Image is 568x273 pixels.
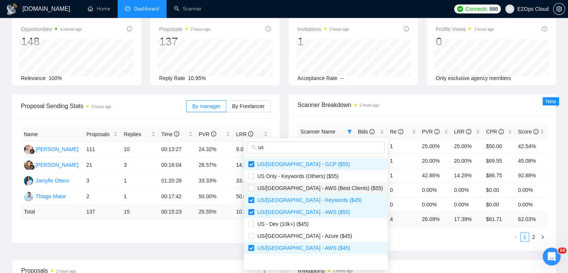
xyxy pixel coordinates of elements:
td: 1 [387,153,419,168]
td: 17.39 % [451,212,483,226]
div: 137 [159,34,210,49]
td: 33.33% [196,173,233,189]
span: Opportunities [21,25,82,34]
time: 2 hours ago [474,27,494,31]
span: US - Dev (10k+) ($45) [254,221,308,227]
span: US/[GEOGRAPHIC_DATA] - AWS (Best Clients) ($55) [254,185,383,191]
button: setting [553,3,565,15]
div: Thiago Maior [35,192,66,200]
td: 25.55 % [196,205,233,219]
td: 0.00% [419,197,451,212]
span: -- [340,75,344,81]
td: $ 61.71 [483,212,515,226]
span: info-circle [533,129,538,134]
li: Next Page [538,233,547,242]
span: Profile Views [436,25,494,34]
td: $0.00 [483,197,515,212]
td: 0 [387,197,419,212]
td: 4 [387,212,419,226]
td: 33.33% [233,173,270,189]
span: info-circle [398,129,403,134]
td: 00:15:23 [158,205,196,219]
td: 50.00% [233,189,270,205]
img: AJ [24,145,33,154]
div: Jamylle Ottero [35,177,69,185]
span: US/[GEOGRAPHIC_DATA] - AWS ($45) [254,245,350,251]
span: PVR [422,129,440,135]
span: Score [518,129,538,135]
span: LRR [454,129,471,135]
span: US/[GEOGRAPHIC_DATA] - Azure ($45) [254,233,352,239]
time: 2 hours ago [91,105,111,109]
td: 3 [121,157,158,173]
td: 10 [121,142,158,157]
td: 00:16:04 [158,157,196,173]
span: US/[GEOGRAPHIC_DATA] - Keywords ($45) [254,197,362,203]
td: 0.00% [515,182,547,197]
div: [PERSON_NAME] [35,145,78,153]
span: info-circle [211,131,216,136]
span: 10 [558,248,567,254]
span: dashboard [125,6,130,11]
td: 14.29% [233,157,270,173]
a: NK[PERSON_NAME] [24,162,78,168]
span: filter [347,129,352,134]
td: 01:20:28 [158,173,196,189]
td: 137 [83,205,121,219]
span: Scanner Name [301,129,335,135]
span: filter [346,126,353,137]
td: 62.03 % [515,212,547,226]
span: Relevance [21,75,46,81]
td: 0.00% [451,182,483,197]
span: 888 [489,5,497,13]
img: upwork-logo.png [457,6,463,12]
td: $86.75 [483,168,515,182]
td: 3 [83,173,121,189]
span: Dashboard [134,6,159,12]
button: left [511,233,520,242]
span: LRR [236,131,253,137]
td: 28.57% [196,157,233,173]
img: logo [6,3,18,15]
td: 1 [121,173,158,189]
span: Bids [358,129,375,135]
span: Reply Rate [159,75,185,81]
td: 20.00% [451,153,483,168]
li: 1 [520,233,529,242]
img: NK [24,160,33,170]
a: AJ[PERSON_NAME] [24,146,78,152]
td: 25.00% [451,139,483,153]
a: 1 [521,233,529,241]
span: left [513,235,518,239]
span: right [540,235,545,239]
span: New [546,98,556,104]
span: Replies [124,130,149,138]
span: US/[GEOGRAPHIC_DATA] - GCP ($55) [254,161,350,167]
span: 100% [49,75,62,81]
td: 26.09 % [419,212,451,226]
span: info-circle [174,131,179,136]
div: 1 [298,34,349,49]
span: PVR [199,131,216,137]
td: 111 [83,142,121,157]
td: 0 [387,182,419,197]
div: 0 [436,34,494,49]
a: JOJamylle Ottero [24,177,69,183]
td: Total [21,205,83,219]
a: setting [553,6,565,12]
span: Proposals [159,25,210,34]
th: Name [21,127,83,142]
span: CPR [486,129,503,135]
time: 2 hours ago [360,103,379,107]
a: homeHome [88,6,110,12]
span: Only exclusive agency members [436,75,511,81]
span: info-circle [369,129,375,134]
td: 1 [387,139,419,153]
td: 24.32% [196,142,233,157]
td: 9.01% [233,142,270,157]
time: a minute ago [60,27,82,31]
td: 00:13:27 [158,142,196,157]
img: gigradar-bm.png [30,149,35,154]
span: Time [161,131,179,137]
span: info-circle [434,129,440,134]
